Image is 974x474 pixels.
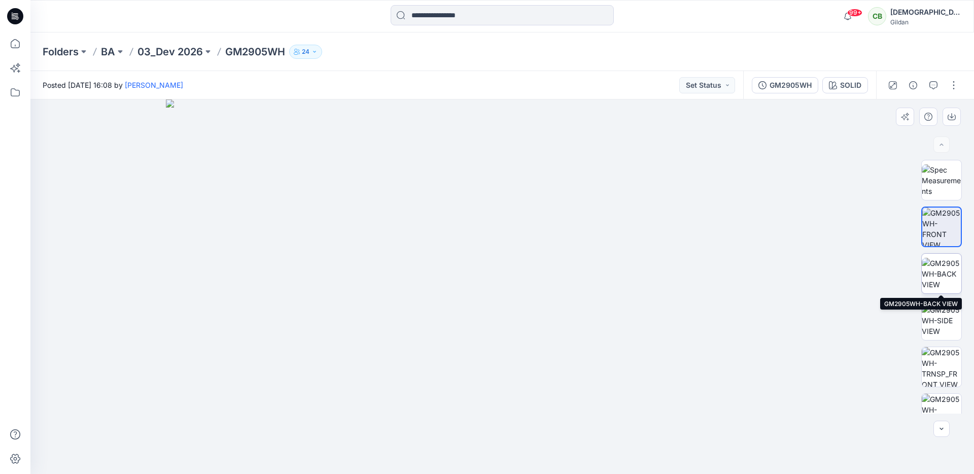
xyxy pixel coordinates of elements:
[840,80,861,91] div: SOLID
[905,77,921,93] button: Details
[125,81,183,89] a: [PERSON_NAME]
[43,80,183,90] span: Posted [DATE] 16:08 by
[890,6,961,18] div: [DEMOGRAPHIC_DATA][PERSON_NAME]
[43,45,79,59] a: Folders
[101,45,115,59] a: BA
[225,45,285,59] p: GM2905WH
[922,304,961,336] img: GM2905WH-SIDE VIEW
[868,7,886,25] div: CB
[922,208,961,246] img: GM2905WH-FRONT VIEW
[302,46,309,57] p: 24
[890,18,961,26] div: Gildan
[922,258,961,290] img: GM2905WH-BACK VIEW
[289,45,322,59] button: 24
[137,45,203,59] a: 03_Dev 2026
[166,99,839,474] img: eyJhbGciOiJIUzI1NiIsImtpZCI6IjAiLCJzbHQiOiJzZXMiLCJ0eXAiOiJKV1QifQ.eyJkYXRhIjp7InR5cGUiOiJzdG9yYW...
[922,164,961,196] img: Spec Measurements
[922,347,961,387] img: GM2905WH-TRNSP_FRONT VIEW
[847,9,862,17] span: 99+
[922,394,961,433] img: GM2905WH-TRNSP_BACK VIEW
[752,77,818,93] button: GM2905WH
[770,80,812,91] div: GM2905WH
[822,77,868,93] button: SOLID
